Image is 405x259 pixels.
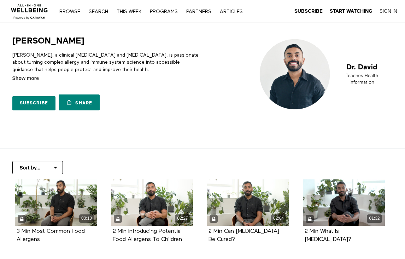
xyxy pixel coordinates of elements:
[17,229,85,242] a: 3 Min Most Common Food Allergens
[216,9,246,14] a: ARTICLES
[85,9,112,14] a: Search
[56,8,246,15] nav: Primary
[59,94,100,110] a: Share
[113,229,182,242] a: 2 Min Introducing Potential Food Allergens To Children
[183,9,215,14] a: PARTNERS
[175,214,190,223] div: 02:27
[12,96,56,110] a: Subscribe
[294,8,323,15] a: Subscribe
[209,229,279,242] strong: 2 Min Can Allergies Be Cured?
[12,35,84,46] h1: [PERSON_NAME]
[12,52,200,73] p: [PERSON_NAME], a clinical [MEDICAL_DATA] and [MEDICAL_DATA], is passionate about turning complex ...
[380,8,397,15] a: Sign In
[305,229,351,242] a: 2 Min What Is [MEDICAL_DATA]?
[330,8,372,15] a: Start Watching
[305,229,351,242] strong: 2 Min What Is Lactose Intolerance?
[303,179,385,226] a: 2 Min What Is Lactose Intolerance? 01:32
[56,9,84,14] a: Browse
[111,179,193,226] a: 2 Min Introducing Potential Food Allergens To Children 02:27
[12,75,39,82] span: Show more
[15,179,97,226] a: 3 Min Most Common Food Allergens 03:18
[113,9,145,14] a: THIS WEEK
[209,229,279,242] a: 2 Min Can [MEDICAL_DATA] Be Cured?
[367,214,382,223] div: 01:32
[146,9,181,14] a: PROGRAMS
[79,214,94,223] div: 03:18
[254,35,393,113] img: Dr. David
[271,214,286,223] div: 02:04
[207,179,289,226] a: 2 Min Can Allergies Be Cured? 02:04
